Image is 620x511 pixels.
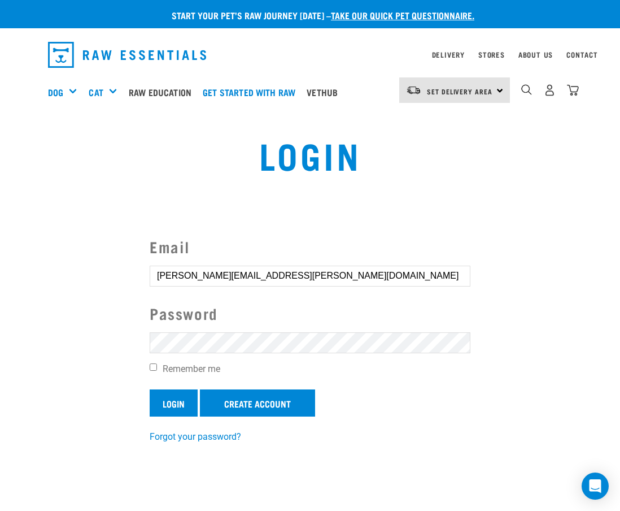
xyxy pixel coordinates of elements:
a: Forgot your password? [150,431,241,442]
a: Raw Education [126,70,200,115]
div: Open Intercom Messenger [582,473,609,500]
a: Cat [89,85,103,99]
img: Raw Essentials Logo [48,42,206,68]
a: Contact [566,53,598,57]
img: home-icon@2x.png [567,84,579,96]
span: Set Delivery Area [427,89,492,93]
a: About Us [518,53,553,57]
a: Vethub [304,70,346,115]
img: home-icon-1@2x.png [521,84,532,95]
h1: Login [124,134,496,175]
a: Create Account [200,389,315,417]
img: van-moving.png [406,85,421,96]
input: Login [150,389,198,417]
a: Dog [48,85,63,99]
a: Delivery [432,53,465,57]
nav: dropdown navigation [39,37,581,72]
label: Password [150,302,470,325]
input: Remember me [150,363,157,371]
label: Remember me [150,362,470,376]
label: Email [150,235,470,258]
a: Stores [478,53,505,57]
img: user.png [544,84,556,96]
a: take our quick pet questionnaire. [331,12,474,18]
a: Get started with Raw [200,70,304,115]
